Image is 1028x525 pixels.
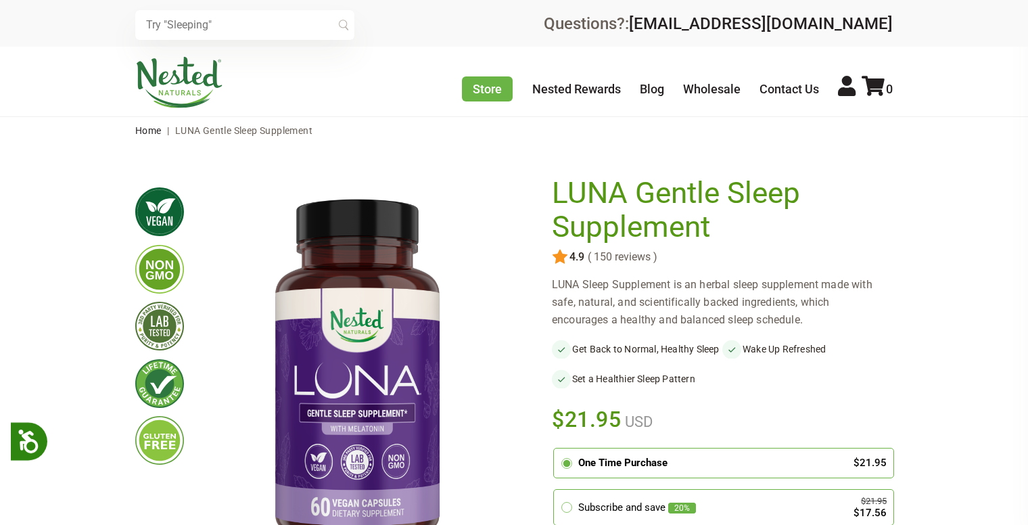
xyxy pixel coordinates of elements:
[135,359,184,408] img: lifetimeguarantee
[532,82,621,96] a: Nested Rewards
[552,249,568,265] img: star.svg
[462,76,513,101] a: Store
[629,14,893,33] a: [EMAIL_ADDRESS][DOMAIN_NAME]
[552,276,893,329] div: LUNA Sleep Supplement is an herbal sleep supplement made with safe, natural, and scientifically b...
[135,302,184,350] img: thirdpartytested
[568,251,584,263] span: 4.9
[552,340,722,359] li: Get Back to Normal, Healthy Sleep
[135,125,162,136] a: Home
[135,187,184,236] img: vegan
[175,125,312,136] span: LUNA Gentle Sleep Supplement
[862,82,893,96] a: 0
[135,10,354,40] input: Try "Sleeping"
[683,82,741,96] a: Wholesale
[722,340,893,359] li: Wake Up Refreshed
[622,413,653,430] span: USD
[544,16,893,32] div: Questions?:
[135,245,184,294] img: gmofree
[886,82,893,96] span: 0
[584,251,657,263] span: ( 150 reviews )
[164,125,172,136] span: |
[552,369,722,388] li: Set a Healthier Sleep Pattern
[135,57,223,108] img: Nested Naturals
[552,177,886,244] h1: LUNA Gentle Sleep Supplement
[760,82,819,96] a: Contact Us
[135,416,184,465] img: glutenfree
[135,117,893,144] nav: breadcrumbs
[552,405,622,434] span: $21.95
[640,82,664,96] a: Blog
